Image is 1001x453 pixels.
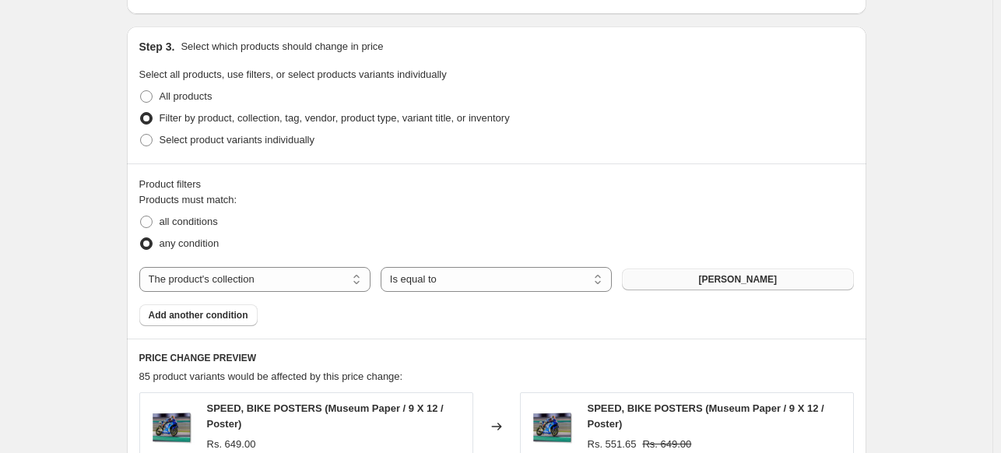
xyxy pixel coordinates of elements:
span: Add another condition [149,309,248,321]
span: any condition [160,237,220,249]
button: Add another condition [139,304,258,326]
span: All products [160,90,212,102]
span: SPEED, BIKE POSTERS (Museum Paper / 9 X 12 / Poster) [588,402,824,430]
div: Rs. 551.65 [588,437,637,452]
span: Filter by product, collection, tag, vendor, product type, variant title, or inventory [160,112,510,124]
span: Select product variants individually [160,134,314,146]
div: Product filters [139,177,854,192]
div: Rs. 649.00 [207,437,256,452]
span: Select all products, use filters, or select products variants individually [139,68,447,80]
img: speed-bike-poster-in-Gallery-Wrap_80x.jpg [148,403,195,450]
strike: Rs. 649.00 [642,437,691,452]
span: [PERSON_NAME] [698,273,777,286]
h6: PRICE CHANGE PREVIEW [139,352,854,364]
span: Products must match: [139,194,237,205]
span: all conditions [160,216,218,227]
img: speed-bike-poster-in-Gallery-Wrap_80x.jpg [529,403,575,450]
p: Select which products should change in price [181,39,383,54]
button: ABDELKADER ALLAM [622,269,853,290]
span: SPEED, BIKE POSTERS (Museum Paper / 9 X 12 / Poster) [207,402,444,430]
span: 85 product variants would be affected by this price change: [139,370,403,382]
h2: Step 3. [139,39,175,54]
